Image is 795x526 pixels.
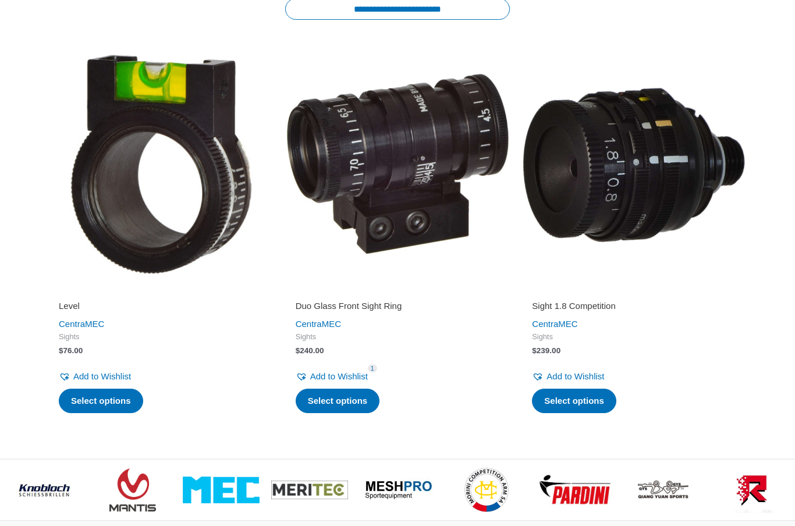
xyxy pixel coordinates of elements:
[532,346,560,355] bdi: 239.00
[322,319,341,329] a: MEC
[48,52,274,277] img: Level
[59,368,131,385] a: Add to Wishlist
[558,319,577,329] a: MEC
[296,284,500,298] iframe: Customer reviews powered by Trustpilot
[296,346,300,355] span: $
[59,300,263,312] h2: Level
[532,389,616,413] a: Select options for “Sight 1.8 Competition”
[532,319,558,329] a: Centra
[368,364,377,373] span: 1
[59,300,263,316] a: Level
[532,300,736,312] h2: Sight 1.8 Competition
[296,346,324,355] bdi: 240.00
[59,284,263,298] iframe: Customer reviews powered by Trustpilot
[546,371,604,381] span: Add to Wishlist
[521,52,747,277] img: Sight 1.8 Competition
[296,300,500,316] a: Duo Glass Front Sight Ring
[285,52,510,277] img: Duo Glass Front Sight Ring
[532,332,736,342] span: Sights
[296,332,500,342] span: Sights
[296,368,368,385] a: Add to Wishlist
[85,319,104,329] a: MEC
[296,319,322,329] a: Centra
[532,346,537,355] span: $
[532,368,604,385] a: Add to Wishlist
[59,332,263,342] span: Sights
[59,319,85,329] a: Centra
[59,346,83,355] bdi: 76.00
[532,300,736,316] a: Sight 1.8 Competition
[59,389,143,413] a: Select options for “Level”
[73,371,131,381] span: Add to Wishlist
[296,300,500,312] h2: Duo Glass Front Sight Ring
[59,346,63,355] span: $
[532,284,736,298] iframe: Customer reviews powered by Trustpilot
[296,389,380,413] a: Select options for “Duo Glass Front Sight Ring”
[310,371,368,381] span: Add to Wishlist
